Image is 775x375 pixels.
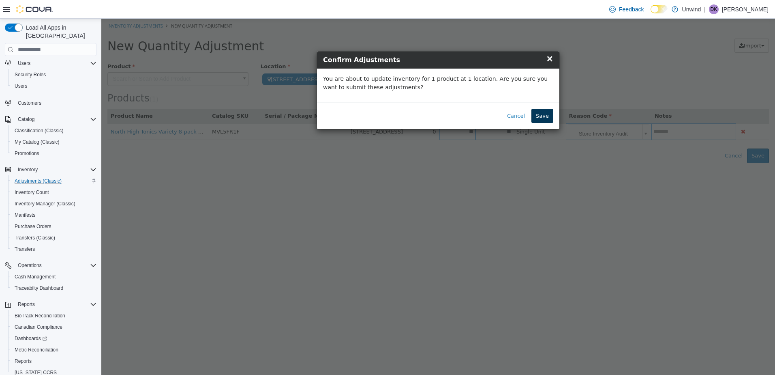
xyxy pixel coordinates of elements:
[619,5,644,13] span: Feedback
[11,70,96,80] span: Security Roles
[15,71,46,78] span: Security Roles
[8,148,100,159] button: Promotions
[11,70,49,80] a: Security Roles
[11,187,52,197] a: Inventory Count
[11,334,96,343] span: Dashboards
[401,90,428,105] button: Cancel
[2,58,100,69] button: Users
[11,356,35,366] a: Reports
[711,4,717,14] span: DK
[11,81,30,91] a: Users
[11,137,63,147] a: My Catalog (Classic)
[15,97,96,108] span: Customers
[8,198,100,209] button: Inventory Manager (Classic)
[8,310,100,321] button: BioTrack Reconciliation
[11,176,96,186] span: Adjustments (Classic)
[8,125,100,136] button: Classification (Classic)
[15,335,47,342] span: Dashboards
[15,235,55,241] span: Transfers (Classic)
[15,261,96,270] span: Operations
[11,210,96,220] span: Manifests
[11,244,96,254] span: Transfers
[15,274,56,280] span: Cash Management
[15,114,96,124] span: Catalog
[8,333,100,344] a: Dashboards
[8,69,100,80] button: Security Roles
[8,221,100,232] button: Purchase Orders
[15,58,34,68] button: Users
[15,300,38,309] button: Reports
[8,282,100,294] button: Traceabilty Dashboard
[15,83,27,89] span: Users
[651,5,668,13] input: Dark Mode
[15,178,62,184] span: Adjustments (Classic)
[15,127,64,134] span: Classification (Classic)
[430,90,452,105] button: Save
[11,199,96,209] span: Inventory Manager (Classic)
[15,324,62,330] span: Canadian Compliance
[682,4,701,14] p: Unwind
[15,165,96,175] span: Inventory
[15,223,51,230] span: Purchase Orders
[11,81,96,91] span: Users
[8,136,100,148] button: My Catalog (Classic)
[11,176,65,186] a: Adjustments (Classic)
[11,222,96,231] span: Purchase Orders
[15,165,41,175] button: Inventory
[15,212,35,218] span: Manifests
[18,116,34,123] span: Catalog
[2,97,100,108] button: Customers
[15,114,38,124] button: Catalog
[11,311,96,321] span: BioTrack Reconciliation
[15,58,96,68] span: Users
[11,345,96,355] span: Metrc Reconciliation
[8,321,100,333] button: Canadian Compliance
[11,137,96,147] span: My Catalog (Classic)
[8,175,100,187] button: Adjustments (Classic)
[11,149,96,158] span: Promotions
[2,164,100,175] button: Inventory
[15,200,75,207] span: Inventory Manager (Classic)
[11,199,79,209] a: Inventory Manager (Classic)
[8,80,100,92] button: Users
[11,322,66,332] a: Canadian Compliance
[8,271,100,282] button: Cash Management
[11,210,39,220] a: Manifests
[2,114,100,125] button: Catalog
[722,4,769,14] p: [PERSON_NAME]
[222,56,452,73] p: You are about to update inventory for 1 product at 1 location. Are you sure you want to submit th...
[11,322,96,332] span: Canadian Compliance
[16,5,53,13] img: Cova
[11,311,69,321] a: BioTrack Reconciliation
[18,60,30,67] span: Users
[11,244,38,254] a: Transfers
[18,100,41,106] span: Customers
[15,150,39,157] span: Promotions
[11,345,62,355] a: Metrc Reconciliation
[15,98,45,108] a: Customers
[15,312,65,319] span: BioTrack Reconciliation
[15,189,49,196] span: Inventory Count
[18,262,42,269] span: Operations
[11,334,50,343] a: Dashboards
[11,283,96,293] span: Traceabilty Dashboard
[709,4,719,14] div: Daniel Kolden
[15,358,32,364] span: Reports
[11,222,55,231] a: Purchase Orders
[11,233,58,243] a: Transfers (Classic)
[11,283,66,293] a: Traceabilty Dashboard
[18,301,35,308] span: Reports
[15,300,96,309] span: Reports
[8,344,100,356] button: Metrc Reconciliation
[8,244,100,255] button: Transfers
[8,356,100,367] button: Reports
[606,1,647,17] a: Feedback
[445,35,452,45] span: ×
[8,187,100,198] button: Inventory Count
[23,24,96,40] span: Load All Apps in [GEOGRAPHIC_DATA]
[11,233,96,243] span: Transfers (Classic)
[8,232,100,244] button: Transfers (Classic)
[15,261,45,270] button: Operations
[11,149,43,158] a: Promotions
